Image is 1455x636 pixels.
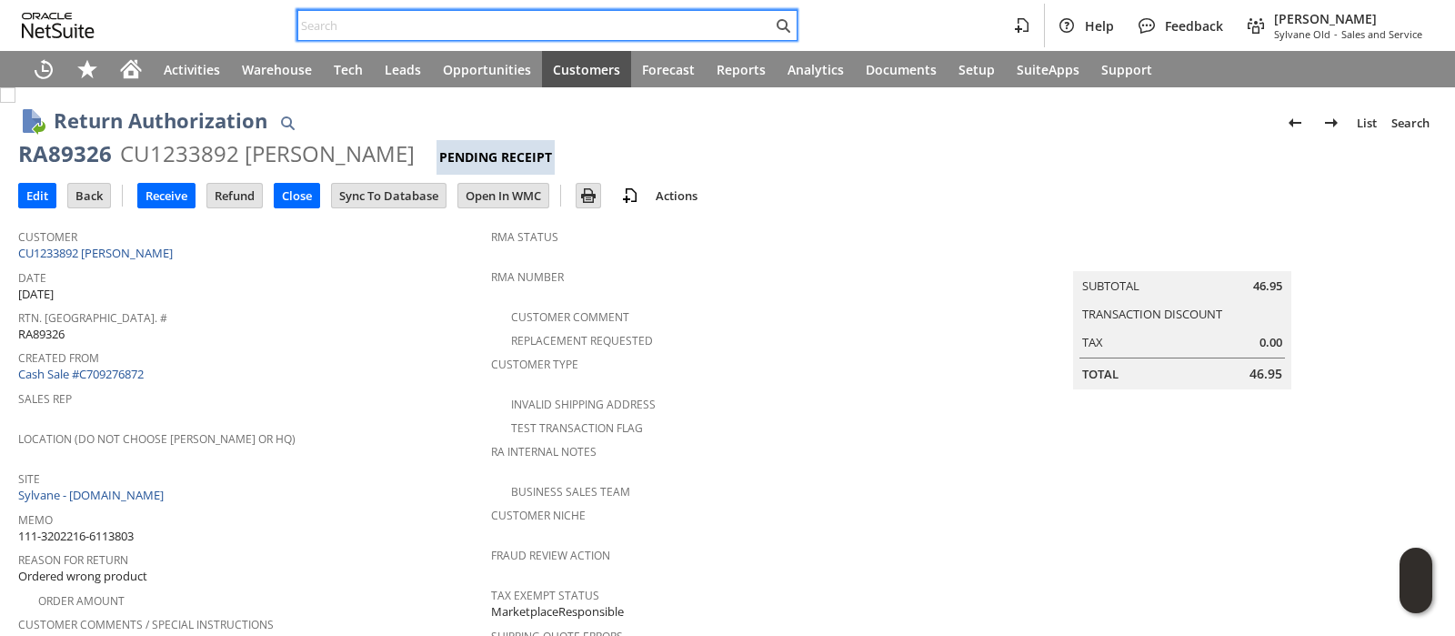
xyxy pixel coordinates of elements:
[491,588,599,603] a: Tax Exempt Status
[642,61,695,78] span: Forecast
[18,617,274,632] a: Customer Comments / Special Instructions
[436,140,555,175] div: Pending Receipt
[491,508,586,523] a: Customer Niche
[120,58,142,80] svg: Home
[18,270,46,286] a: Date
[65,51,109,87] div: Shortcuts
[1284,112,1306,134] img: Previous
[138,184,195,207] input: Receive
[18,528,134,545] span: 111-3202216-6113803
[18,487,168,503] a: Sylvane - [DOMAIN_NAME]
[542,51,631,87] a: Customers
[207,184,262,207] input: Refund
[1017,61,1079,78] span: SuiteApps
[18,471,40,487] a: Site
[385,61,421,78] span: Leads
[1400,548,1432,613] iframe: Click here to launch Oracle Guided Learning Help Panel
[1350,108,1384,137] a: List
[619,185,641,207] img: add-record.svg
[491,444,597,459] a: RA Internal Notes
[866,61,937,78] span: Documents
[242,61,312,78] span: Warehouse
[1249,365,1282,383] span: 46.95
[511,333,653,348] a: Replacement Requested
[275,184,319,207] input: Close
[772,15,794,36] svg: Search
[54,106,267,136] h1: Return Authorization
[706,51,777,87] a: Reports
[231,51,323,87] a: Warehouse
[1082,366,1119,382] a: Total
[1274,10,1422,27] span: [PERSON_NAME]
[19,184,55,207] input: Edit
[777,51,855,87] a: Analytics
[1400,581,1432,614] span: Oracle Guided Learning Widget. To move around, please hold and drag
[855,51,948,87] a: Documents
[1082,306,1222,322] a: Transaction Discount
[432,51,542,87] a: Opportunities
[18,512,53,528] a: Memo
[1085,17,1114,35] span: Help
[1090,51,1163,87] a: Support
[332,184,446,207] input: Sync To Database
[1006,51,1090,87] a: SuiteApps
[38,593,125,609] a: Order Amount
[18,286,54,303] span: [DATE]
[22,13,95,38] svg: logo
[511,420,643,436] a: Test Transaction Flag
[491,269,564,285] a: RMA Number
[511,309,629,325] a: Customer Comment
[717,61,766,78] span: Reports
[1253,278,1282,295] span: 46.95
[18,552,128,568] a: Reason For Return
[1082,334,1103,350] a: Tax
[109,51,153,87] a: Home
[18,139,112,168] div: RA89326
[18,391,72,407] a: Sales Rep
[1073,242,1291,271] caption: Summary
[958,61,995,78] span: Setup
[491,229,558,245] a: RMA Status
[577,184,600,207] input: Print
[491,357,578,372] a: Customer Type
[18,431,296,447] a: Location (Do Not Choose [PERSON_NAME] or HQ)
[298,15,772,36] input: Search
[1334,27,1338,41] span: -
[18,568,147,585] span: Ordered wrong product
[631,51,706,87] a: Forecast
[1082,278,1139,294] a: Subtotal
[76,58,98,80] svg: Shortcuts
[1274,27,1330,41] span: Sylvane Old
[276,112,298,134] img: Quick Find
[323,51,374,87] a: Tech
[511,484,630,500] a: Business Sales Team
[1165,17,1223,35] span: Feedback
[18,366,144,382] a: Cash Sale #C709276872
[1320,112,1342,134] img: Next
[788,61,844,78] span: Analytics
[1341,27,1422,41] span: Sales and Service
[553,61,620,78] span: Customers
[948,51,1006,87] a: Setup
[1384,108,1437,137] a: Search
[33,58,55,80] svg: Recent Records
[164,61,220,78] span: Activities
[511,397,656,412] a: Invalid Shipping Address
[22,51,65,87] a: Recent Records
[153,51,231,87] a: Activities
[648,187,705,204] a: Actions
[68,184,110,207] input: Back
[443,61,531,78] span: Opportunities
[120,139,415,168] div: CU1233892 [PERSON_NAME]
[18,245,177,261] a: CU1233892 [PERSON_NAME]
[18,310,167,326] a: Rtn. [GEOGRAPHIC_DATA]. #
[491,548,610,563] a: Fraud Review Action
[1259,334,1282,351] span: 0.00
[334,61,363,78] span: Tech
[18,229,77,245] a: Customer
[577,185,599,207] img: Print
[458,184,548,207] input: Open In WMC
[491,603,624,621] span: MarketplaceResponsible
[18,326,65,343] span: RA89326
[1101,61,1152,78] span: Support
